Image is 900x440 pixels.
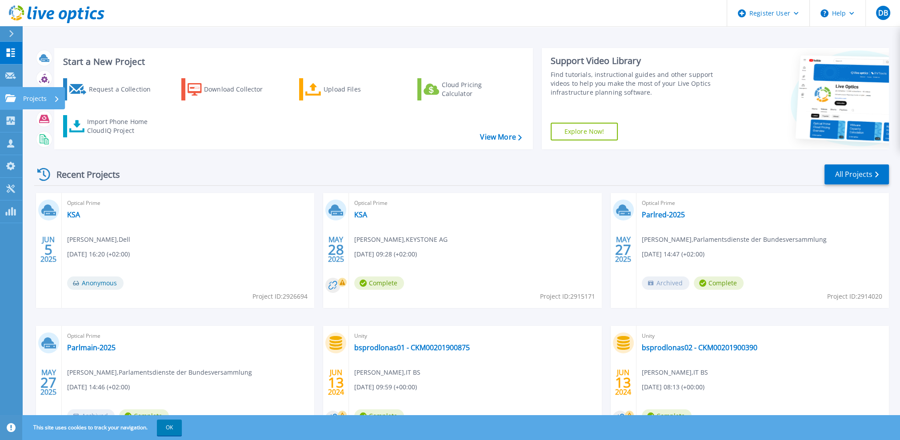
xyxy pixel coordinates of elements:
a: Download Collector [181,78,280,100]
div: JUN 2024 [328,366,344,399]
div: MAY 2025 [615,233,632,266]
span: [PERSON_NAME] , IT BS [354,368,420,377]
span: [PERSON_NAME] , KEYSTONE AG [354,235,448,244]
span: Project ID: 2914020 [827,292,882,301]
span: [PERSON_NAME] , Dell [67,235,130,244]
div: Support Video Library [551,55,728,67]
span: Project ID: 2915171 [540,292,595,301]
span: Complete [642,409,692,423]
div: MAY 2025 [328,233,344,266]
div: Find tutorials, instructional guides and other support videos to help you make the most of your L... [551,70,728,97]
span: This site uses cookies to track your navigation. [24,420,182,436]
span: [DATE] 14:47 (+02:00) [642,249,704,259]
span: 13 [328,379,344,386]
a: All Projects [824,164,889,184]
span: Unity [354,331,596,341]
span: [DATE] 09:59 (+00:00) [354,382,417,392]
div: MAY 2025 [40,366,57,399]
span: 27 [615,246,631,253]
span: Optical Prime [67,331,309,341]
span: Complete [119,409,169,423]
span: Optical Prime [354,198,596,208]
span: [PERSON_NAME] , Parlamentsdienste der Bundesversammlung [642,235,827,244]
span: [PERSON_NAME] , Parlamentsdienste der Bundesversammlung [67,368,252,377]
span: [DATE] 09:28 (+02:00) [354,249,417,259]
span: 28 [328,246,344,253]
div: JUN 2025 [40,233,57,266]
div: Request a Collection [88,80,160,98]
button: OK [157,420,182,436]
h3: Start a New Project [63,57,521,67]
a: KSA [67,210,80,219]
span: Complete [694,276,744,290]
span: Archived [642,276,689,290]
a: Upload Files [299,78,398,100]
span: 13 [615,379,631,386]
span: [DATE] 14:46 (+02:00) [67,382,130,392]
a: Parlmain-2025 [67,343,116,352]
a: Cloud Pricing Calculator [417,78,516,100]
span: Optical Prime [642,198,884,208]
div: Import Phone Home CloudIQ Project [87,117,156,135]
div: Upload Files [324,80,395,98]
span: 5 [44,246,52,253]
span: Unity [642,331,884,341]
span: Complete [354,276,404,290]
a: Request a Collection [63,78,162,100]
div: JUN 2024 [615,366,632,399]
span: DB [878,9,888,16]
a: bsprodlonas02 - CKM00201900390 [642,343,757,352]
span: [PERSON_NAME] , IT BS [642,368,708,377]
div: Cloud Pricing Calculator [441,80,512,98]
span: Archived [67,409,115,423]
a: bsprodlonas01 - CKM00201900875 [354,343,470,352]
span: Project ID: 2926694 [252,292,308,301]
span: Complete [354,409,404,423]
span: 27 [40,379,56,386]
div: Recent Projects [34,164,132,185]
span: [DATE] 16:20 (+02:00) [67,249,130,259]
a: View More [480,133,521,141]
a: Parlred-2025 [642,210,685,219]
span: Optical Prime [67,198,309,208]
a: Explore Now! [551,123,618,140]
p: Projects [23,87,47,110]
span: Anonymous [67,276,124,290]
div: Download Collector [204,80,275,98]
span: [DATE] 08:13 (+00:00) [642,382,704,392]
a: KSA [354,210,367,219]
